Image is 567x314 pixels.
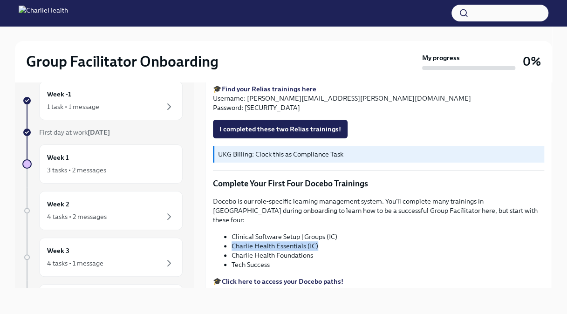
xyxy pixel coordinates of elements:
strong: My progress [422,53,460,62]
p: Docebo is our role-specific learning management system. You'll complete many trainings in [GEOGRA... [213,197,544,225]
div: 4 tasks • 1 message [47,259,103,268]
a: OKTA [302,287,319,295]
a: Week 34 tasks • 1 message [22,238,183,277]
h2: Group Facilitator Onboarding [26,52,219,71]
li: Charlie Health Foundations [232,251,544,260]
div: 4 tasks • 2 messages [47,212,107,221]
a: Week 24 tasks • 2 messages [22,191,183,230]
strong: [DATE] [88,128,110,137]
li: Charlie Health Essentials (IC) [232,241,544,251]
img: CharlieHealth [19,6,68,20]
span: First day at work [39,128,110,137]
h6: Week -1 [47,89,71,99]
a: Week 13 tasks • 2 messages [22,144,183,184]
li: Tech Success [232,260,544,269]
span: I completed these two Relias trainings! [219,124,341,134]
a: Click here to access your Docebo paths! [222,277,343,286]
li: Clinical Software Setup | Groups (IC) [232,232,544,241]
div: 3 tasks • 2 messages [47,165,106,175]
h6: Week 2 [47,199,69,209]
button: I completed these two Relias trainings! [213,120,348,138]
p: 🎓 Username: [PERSON_NAME][EMAIL_ADDRESS][PERSON_NAME][DOMAIN_NAME] Password: [SECURITY_DATA] [213,84,544,112]
div: 1 task • 1 message [47,102,99,111]
a: Find your Relias trainings here [222,85,316,93]
p: Complete Your First Four Docebo Trainings [213,178,544,189]
p: UKG Billing: Clock this as Compliance Task [218,150,540,159]
h3: 0% [523,53,541,70]
a: First day at work[DATE] [22,128,183,137]
p: 🎓 Note: You must be logged into to access Docebo. [213,277,544,295]
a: Week -11 task • 1 message [22,81,183,120]
h6: Week 3 [47,246,69,256]
h6: Week 1 [47,152,69,163]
